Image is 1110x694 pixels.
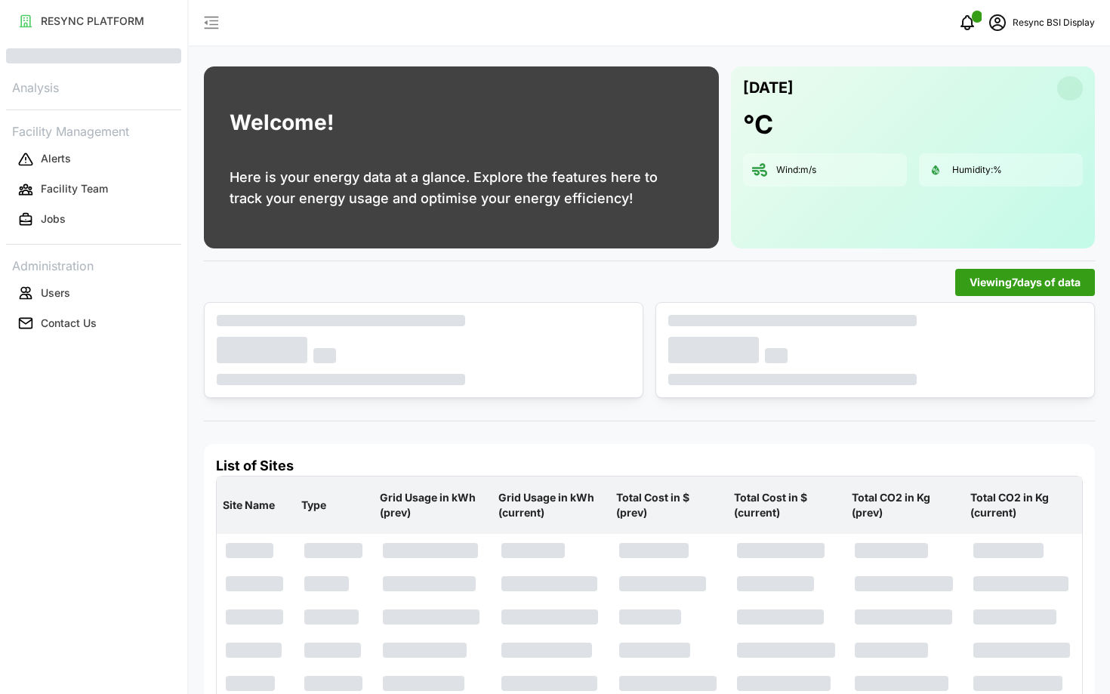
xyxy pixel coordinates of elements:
a: Contact Us [6,308,181,338]
p: Here is your energy data at a glance. Explore the features here to track your energy usage and op... [230,167,693,209]
p: Analysis [6,76,181,97]
p: Total CO2 in Kg (prev) [849,478,960,533]
p: Jobs [41,211,66,227]
p: Site Name [220,486,292,525]
p: Contact Us [41,316,97,331]
p: Administration [6,254,181,276]
a: Jobs [6,205,181,235]
button: Alerts [6,146,181,173]
button: RESYNC PLATFORM [6,8,181,35]
a: Alerts [6,144,181,174]
h1: °C [743,108,773,141]
button: Users [6,279,181,307]
button: schedule [982,8,1013,38]
button: Jobs [6,206,181,233]
button: Facility Team [6,176,181,203]
p: Facility Management [6,119,181,141]
button: Viewing7days of data [955,269,1095,296]
p: Grid Usage in kWh (current) [495,478,607,533]
p: RESYNC PLATFORM [41,14,144,29]
p: Facility Team [41,181,108,196]
a: RESYNC PLATFORM [6,6,181,36]
p: Grid Usage in kWh (prev) [377,478,489,533]
button: Contact Us [6,310,181,337]
p: Humidity: % [952,164,1002,177]
p: Total Cost in $ (prev) [613,478,725,533]
p: Users [41,285,70,301]
h1: Welcome! [230,106,334,139]
h4: List of Sites [216,456,1083,476]
p: [DATE] [743,76,794,100]
span: Viewing 7 days of data [970,270,1081,295]
a: Users [6,278,181,308]
a: Facility Team [6,174,181,205]
p: Alerts [41,151,71,166]
p: Total CO2 in Kg (current) [967,478,1079,533]
p: Type [298,486,371,525]
button: notifications [952,8,982,38]
p: Resync BSI Display [1013,16,1095,30]
p: Wind: m/s [776,164,816,177]
p: Total Cost in $ (current) [731,478,843,533]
